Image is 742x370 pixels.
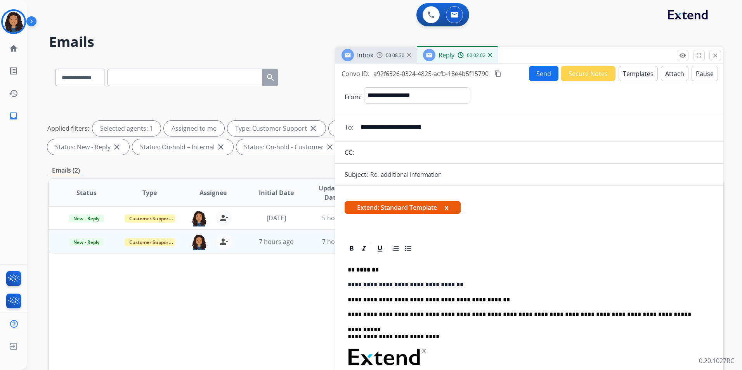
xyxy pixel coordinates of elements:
span: a92f6326-0324-4825-acfb-18e4b5f15790 [373,69,489,78]
div: Bullet List [402,243,414,254]
p: Applied filters: [47,124,89,133]
p: CC: [345,148,354,157]
mat-icon: content_copy [494,70,501,77]
button: Templates [619,66,658,81]
button: Secure Notes [561,66,615,81]
span: 00:08:30 [386,52,404,59]
mat-icon: remove_red_eye [679,52,686,59]
mat-icon: search [266,73,275,82]
span: Initial Date [259,188,294,197]
button: x [445,203,448,212]
mat-icon: fullscreen [695,52,702,59]
div: Type: Customer Support [227,121,326,136]
span: New - Reply [69,214,104,223]
p: Convo ID: [342,69,369,78]
p: Re: additional information [370,170,442,179]
p: Subject: [345,170,368,179]
mat-icon: close [325,142,335,152]
img: agent-avatar [191,210,207,226]
span: Customer Support [125,214,175,223]
mat-icon: close [309,124,318,133]
mat-icon: inbox [9,111,18,121]
div: Status: New - Reply [47,139,129,155]
span: 5 hours ago [322,214,357,222]
mat-icon: close [112,142,121,152]
img: agent-avatar [191,234,207,250]
div: Selected agents: 1 [92,121,161,136]
span: 7 hours ago [322,237,357,246]
div: Italic [358,243,370,254]
span: Inbox [357,51,373,59]
button: Send [529,66,558,81]
p: To: [345,123,354,132]
span: Extend: Standard Template [345,201,461,214]
span: Customer Support [125,238,175,246]
img: avatar [3,11,24,33]
span: New - Reply [69,238,104,246]
p: Emails (2) [49,166,83,175]
mat-icon: list_alt [9,66,18,76]
div: Underline [374,243,386,254]
mat-icon: home [9,44,18,53]
span: Reply [439,51,454,59]
span: Type [142,188,157,197]
mat-icon: history [9,89,18,98]
div: Ordered List [390,243,402,254]
mat-icon: person_remove [219,237,229,246]
p: 0.20.1027RC [699,356,734,365]
div: Status: On-hold – Internal [132,139,233,155]
div: Bold [346,243,357,254]
mat-icon: close [712,52,719,59]
div: Assigned to me [164,121,224,136]
span: 7 hours ago [259,237,294,246]
p: From: [345,92,362,102]
span: [DATE] [267,214,286,222]
button: Pause [692,66,718,81]
mat-icon: close [216,142,225,152]
span: 00:02:02 [467,52,485,59]
div: Status: On-hold - Customer [236,139,342,155]
span: Updated Date [314,183,349,202]
button: Attach [661,66,688,81]
mat-icon: person_remove [219,213,229,223]
span: Status [76,188,97,197]
div: Type: Shipping Protection [329,121,430,136]
h2: Emails [49,34,723,50]
span: Assignee [199,188,227,197]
